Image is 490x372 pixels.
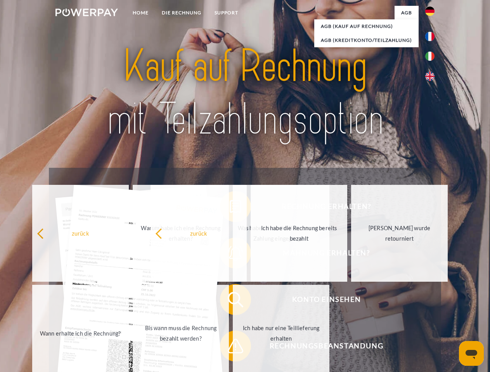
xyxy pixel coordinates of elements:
div: Bis wann muss die Rechnung bezahlt werden? [137,323,225,344]
a: AGB (Kauf auf Rechnung) [314,19,419,33]
div: Ich habe die Rechnung bereits bezahlt [255,223,343,244]
img: en [425,72,435,81]
a: Home [126,6,155,20]
div: Ich habe nur eine Teillieferung erhalten [237,323,325,344]
div: Wann erhalte ich die Rechnung? [37,328,124,338]
div: Warum habe ich eine Rechnung erhalten? [137,223,225,244]
img: it [425,52,435,61]
a: AGB (Kreditkonto/Teilzahlung) [314,33,419,47]
div: zurück [37,228,124,238]
img: fr [425,32,435,41]
div: [PERSON_NAME] wurde retourniert [356,223,443,244]
a: agb [395,6,419,20]
img: logo-powerpay-white.svg [55,9,118,16]
div: zurück [155,228,242,238]
a: SUPPORT [208,6,245,20]
img: de [425,7,435,16]
a: DIE RECHNUNG [155,6,208,20]
img: title-powerpay_de.svg [74,37,416,148]
iframe: Schaltfläche zum Öffnen des Messaging-Fensters [459,341,484,366]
